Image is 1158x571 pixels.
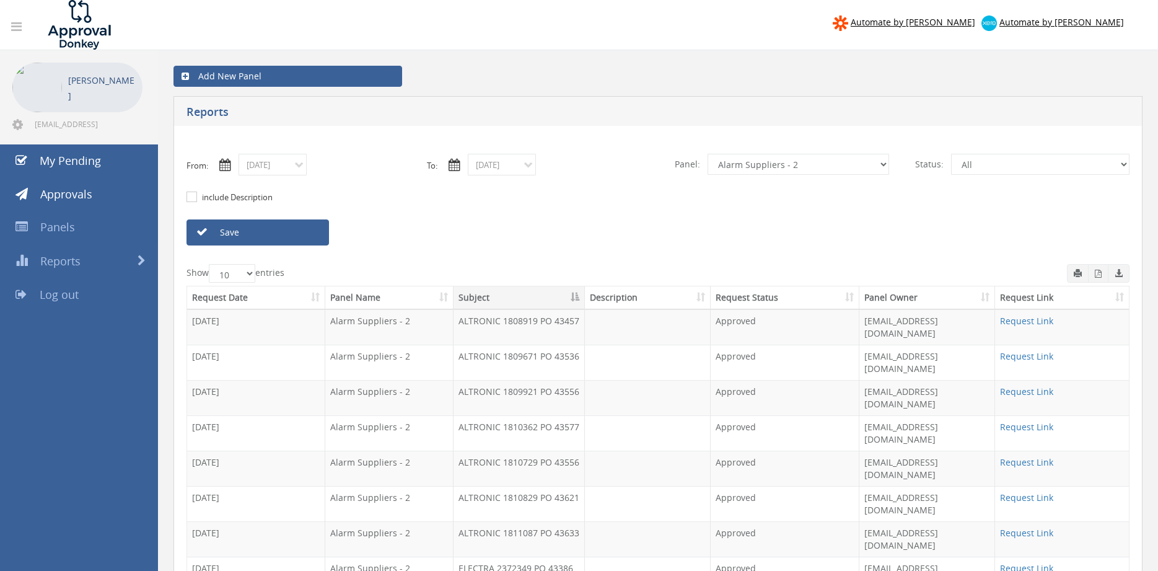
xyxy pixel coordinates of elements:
[1000,527,1053,539] a: Request Link
[40,287,79,302] span: Log out
[454,451,585,486] td: ALTRONIC 1810729 PO 43556
[711,486,860,521] td: Approved
[68,73,136,104] p: [PERSON_NAME]
[325,451,454,486] td: Alarm Suppliers - 2
[454,309,585,345] td: ALTRONIC 1808919 PO 43457
[667,154,708,175] span: Panel:
[325,415,454,451] td: Alarm Suppliers - 2
[859,451,995,486] td: [EMAIL_ADDRESS][DOMAIN_NAME]
[187,286,325,309] th: Request Date: activate to sort column ascending
[187,521,325,557] td: [DATE]
[999,16,1124,28] span: Automate by [PERSON_NAME]
[711,309,860,345] td: Approved
[851,16,975,28] span: Automate by [PERSON_NAME]
[711,286,860,309] th: Request Status: activate to sort column ascending
[40,254,81,268] span: Reports
[187,345,325,380] td: [DATE]
[325,486,454,521] td: Alarm Suppliers - 2
[454,380,585,415] td: ALTRONIC 1809921 PO 43556
[186,106,849,122] h5: Reports
[454,486,585,521] td: ALTRONIC 1810829 PO 43621
[1000,492,1053,503] a: Request Link
[454,521,585,557] td: ALTRONIC 1811087 PO 43633
[427,160,437,172] label: To:
[199,192,273,204] label: include Description
[186,264,284,283] label: Show entries
[711,521,860,557] td: Approved
[454,286,585,309] th: Subject: activate to sort column descending
[859,486,995,521] td: [EMAIL_ADDRESS][DOMAIN_NAME]
[187,309,325,345] td: [DATE]
[859,345,995,380] td: [EMAIL_ADDRESS][DOMAIN_NAME]
[325,345,454,380] td: Alarm Suppliers - 2
[209,264,255,283] select: Showentries
[186,160,208,172] label: From:
[187,415,325,451] td: [DATE]
[35,119,140,129] span: [EMAIL_ADDRESS][DOMAIN_NAME]
[186,219,329,246] a: Save
[585,286,711,309] th: Description: activate to sort column ascending
[187,486,325,521] td: [DATE]
[325,380,454,415] td: Alarm Suppliers - 2
[454,345,585,380] td: ALTRONIC 1809671 PO 43536
[325,521,454,557] td: Alarm Suppliers - 2
[711,451,860,486] td: Approved
[1000,456,1053,468] a: Request Link
[908,154,951,175] span: Status:
[454,415,585,451] td: ALTRONIC 1810362 PO 43577
[1000,315,1053,327] a: Request Link
[187,451,325,486] td: [DATE]
[995,286,1129,309] th: Request Link: activate to sort column ascending
[981,15,997,31] img: xero-logo.png
[325,286,454,309] th: Panel Name: activate to sort column ascending
[833,15,848,31] img: zapier-logomark.png
[1000,386,1053,397] a: Request Link
[859,521,995,557] td: [EMAIL_ADDRESS][DOMAIN_NAME]
[711,380,860,415] td: Approved
[859,415,995,451] td: [EMAIL_ADDRESS][DOMAIN_NAME]
[859,309,995,345] td: [EMAIL_ADDRESS][DOMAIN_NAME]
[711,415,860,451] td: Approved
[40,187,92,201] span: Approvals
[325,309,454,345] td: Alarm Suppliers - 2
[859,380,995,415] td: [EMAIL_ADDRESS][DOMAIN_NAME]
[187,380,325,415] td: [DATE]
[40,153,101,168] span: My Pending
[173,66,402,87] a: Add New Panel
[1000,350,1053,362] a: Request Link
[859,286,995,309] th: Panel Owner: activate to sort column ascending
[711,345,860,380] td: Approved
[40,219,75,234] span: Panels
[1000,421,1053,433] a: Request Link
